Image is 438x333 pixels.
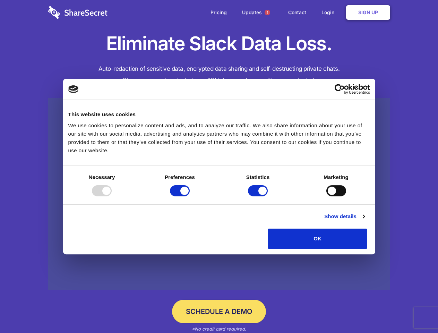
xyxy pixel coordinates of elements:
img: logo-wordmark-white-trans-d4663122ce5f474addd5e946df7df03e33cb6a1c49d2221995e7729f52c070b2.svg [48,6,108,19]
a: Show details [324,212,364,221]
span: 1 [265,10,270,15]
a: Sign Up [346,5,390,20]
a: Login [315,2,345,23]
div: This website uses cookies [68,110,370,119]
strong: Preferences [165,174,195,180]
div: We use cookies to personalize content and ads, and to analyze our traffic. We also share informat... [68,121,370,155]
a: Schedule a Demo [172,300,266,323]
img: logo [68,85,79,93]
a: Usercentrics Cookiebot - opens in a new window [309,84,370,94]
a: Pricing [204,2,234,23]
a: Contact [281,2,313,23]
h1: Eliminate Slack Data Loss. [48,31,390,56]
strong: Necessary [89,174,115,180]
button: OK [268,229,367,249]
strong: Marketing [324,174,349,180]
em: *No credit card required. [192,326,246,332]
h4: Auto-redaction of sensitive data, encrypted data sharing and self-destructing private chats. Shar... [48,63,390,86]
strong: Statistics [246,174,270,180]
a: Wistia video thumbnail [48,98,390,290]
